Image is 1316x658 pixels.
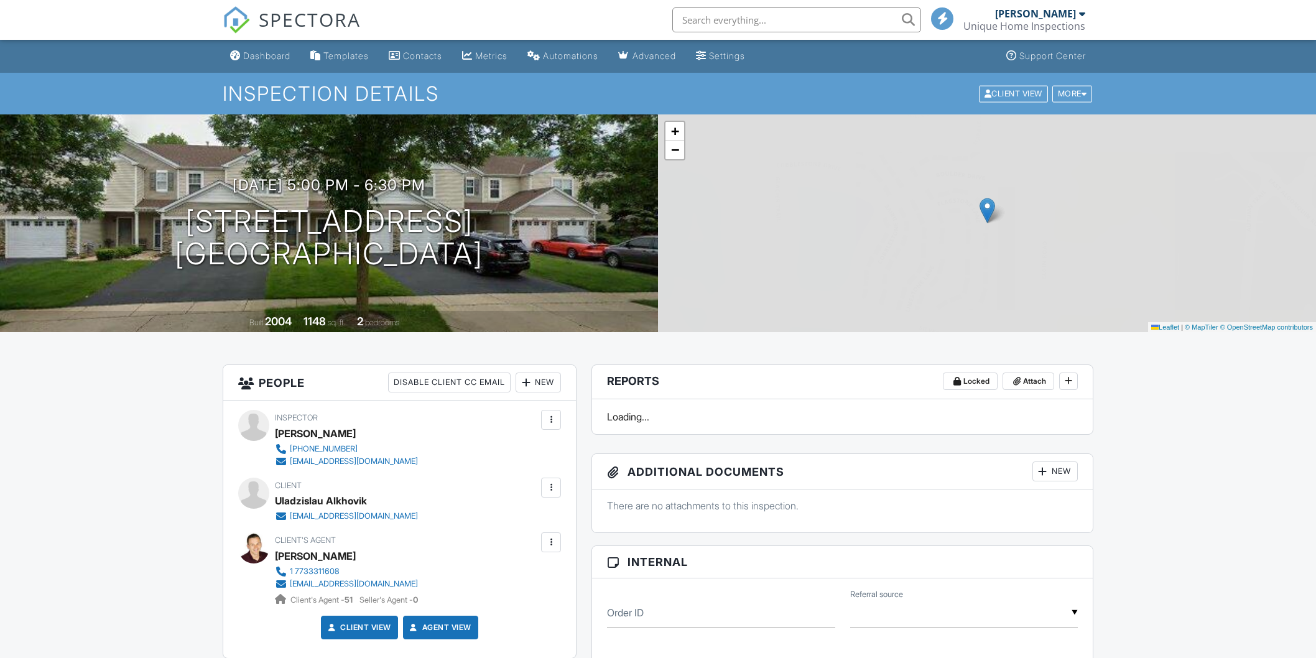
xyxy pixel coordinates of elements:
div: [EMAIL_ADDRESS][DOMAIN_NAME] [290,511,418,521]
div: Templates [323,50,369,61]
a: © OpenStreetMap contributors [1220,323,1313,331]
span: + [671,123,679,139]
span: Inspector [275,413,318,422]
a: Metrics [457,45,512,68]
a: Settings [691,45,750,68]
span: sq. ft. [328,318,345,327]
div: More [1052,85,1093,102]
span: Client's Agent [275,535,336,545]
a: [EMAIL_ADDRESS][DOMAIN_NAME] [275,510,418,522]
img: The Best Home Inspection Software - Spectora [223,6,250,34]
a: Agent View [407,621,471,634]
a: [PHONE_NUMBER] [275,443,418,455]
div: Contacts [403,50,442,61]
span: Built [249,318,263,327]
img: Marker [980,198,995,223]
div: Automations [543,50,598,61]
div: Advanced [633,50,676,61]
a: Advanced [613,45,681,68]
div: [PHONE_NUMBER] [290,444,358,454]
a: [EMAIL_ADDRESS][DOMAIN_NAME] [275,455,418,468]
a: Dashboard [225,45,295,68]
div: 2004 [265,315,292,328]
p: There are no attachments to this inspection. [607,499,1078,512]
div: Dashboard [243,50,290,61]
a: Client View [325,621,391,634]
a: Zoom in [665,122,684,141]
div: [PERSON_NAME] [995,7,1076,20]
div: New [516,373,561,392]
div: New [1032,461,1078,481]
span: | [1181,323,1183,331]
label: Referral source [850,589,903,600]
a: Automations (Basic) [522,45,603,68]
span: Seller's Agent - [359,595,418,605]
h3: Internal [592,546,1093,578]
a: 1 7733311608 [275,565,418,578]
div: Unique Home Inspections [963,20,1085,32]
h3: [DATE] 5:00 pm - 6:30 pm [233,177,425,193]
span: Client [275,481,302,490]
a: SPECTORA [223,17,361,43]
div: Disable Client CC Email [388,373,511,392]
a: [EMAIL_ADDRESS][DOMAIN_NAME] [275,578,418,590]
div: [EMAIL_ADDRESS][DOMAIN_NAME] [290,456,418,466]
div: 2 [357,315,363,328]
label: Order ID [607,606,644,619]
span: SPECTORA [259,6,361,32]
div: Client View [979,85,1048,102]
div: Support Center [1019,50,1086,61]
div: [PERSON_NAME] [275,424,356,443]
div: Metrics [475,50,507,61]
strong: 0 [413,595,418,605]
h1: [STREET_ADDRESS] [GEOGRAPHIC_DATA] [175,205,483,271]
span: − [671,142,679,157]
div: Settings [709,50,745,61]
div: Uladzislau Alkhovik [275,491,367,510]
h1: Inspection Details [223,83,1093,104]
h3: Additional Documents [592,454,1093,489]
a: Zoom out [665,141,684,159]
a: [PERSON_NAME] [275,547,356,565]
div: [EMAIL_ADDRESS][DOMAIN_NAME] [290,579,418,589]
input: Search everything... [672,7,921,32]
a: Support Center [1001,45,1091,68]
a: Leaflet [1151,323,1179,331]
div: 1148 [304,315,326,328]
a: © MapTiler [1185,323,1218,331]
a: Templates [305,45,374,68]
span: bedrooms [365,318,399,327]
div: 1 7733311608 [290,567,340,577]
a: Client View [978,88,1051,98]
strong: 51 [345,595,353,605]
a: Contacts [384,45,447,68]
h3: People [223,365,576,401]
span: Client's Agent - [290,595,354,605]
